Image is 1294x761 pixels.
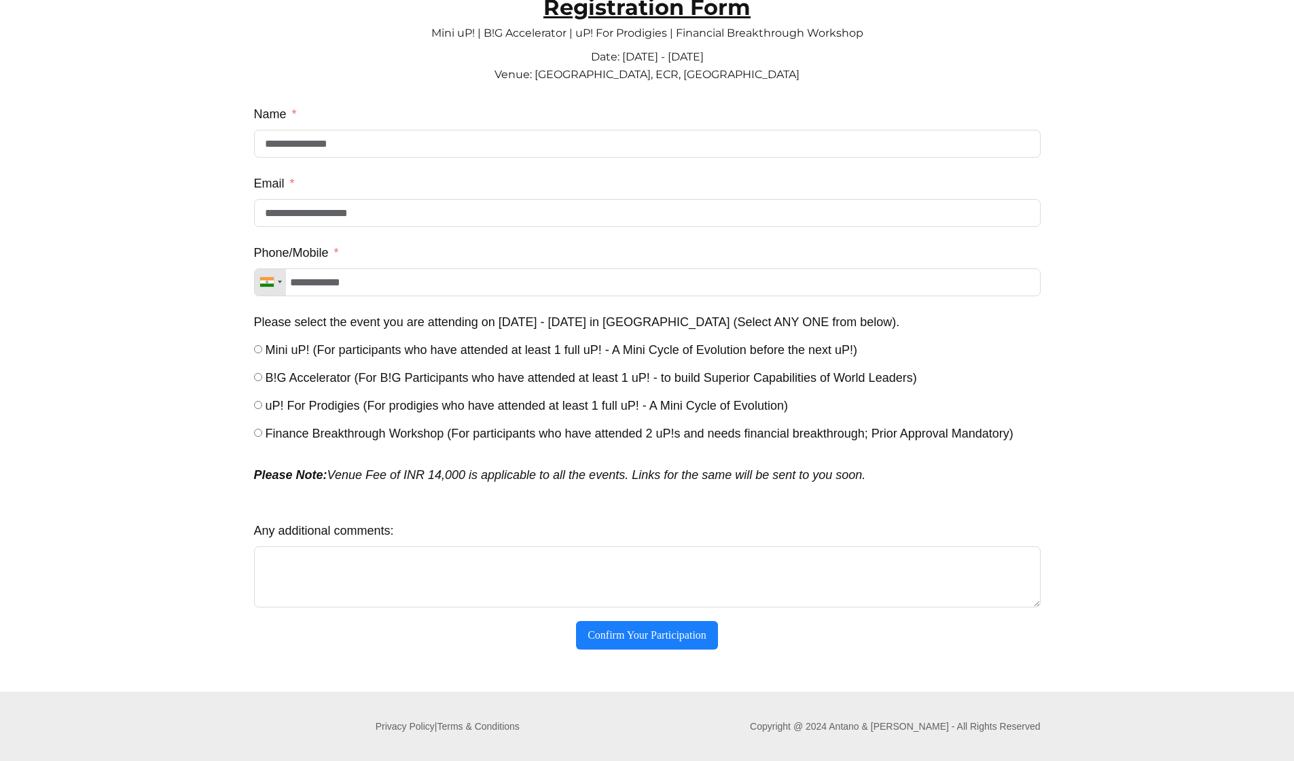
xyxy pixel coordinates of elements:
[376,721,435,732] a: Privacy Policy
[254,199,1041,227] input: Email
[254,546,1041,607] textarea: Any additional comments:
[254,373,262,381] input: B!G Accelerator (For B!G Participants who have attended at least 1 uP! - to build Superior Capabi...
[254,241,339,265] label: Phone/Mobile
[254,717,642,736] p: |
[266,343,857,357] span: Mini uP! (For participants who have attended at least 1 full uP! - A Mini Cycle of Evolution befo...
[254,401,262,409] input: uP! For Prodigies (For prodigies who have attended at least 1 full uP! - A Mini Cycle of Evolution)
[437,721,519,732] a: Terms & Conditions
[576,621,718,650] button: Confirm Your Participation
[254,171,295,196] label: Email
[254,468,327,482] strong: Please Note:
[255,269,286,296] div: Telephone country code
[495,50,799,81] span: Date: [DATE] - [DATE] Venue: [GEOGRAPHIC_DATA], ECR, [GEOGRAPHIC_DATA]
[254,268,1041,296] input: Phone/Mobile
[254,468,866,482] em: Venue Fee of INR 14,000 is applicable to all the events. Links for the same will be sent to you s...
[266,399,788,412] span: uP! For Prodigies (For prodigies who have attended at least 1 full uP! - A Mini Cycle of Evolution)
[254,429,262,437] input: Finance Breakthrough Workshop (For participants who have attended 2 uP!s and needs financial brea...
[750,717,1040,736] p: Copyright @ 2024 Antano & [PERSON_NAME] - All Rights Reserved
[254,345,262,353] input: Mini uP! (For participants who have attended at least 1 full uP! - A Mini Cycle of Evolution befo...
[254,518,394,543] label: Any additional comments:
[254,310,900,334] label: Please select the event you are attending on 18th - 21st Sep 2025 in Chennai (Select ANY ONE from...
[254,102,297,126] label: Name
[266,371,917,385] span: B!G Accelerator (For B!G Participants who have attended at least 1 uP! - to build Superior Capabi...
[254,16,1041,37] p: Mini uP! | B!G Accelerator | uP! For Prodigies | Financial Breakthrough Workshop
[266,427,1013,440] span: Finance Breakthrough Workshop (For participants who have attended 2 uP!s and needs financial brea...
